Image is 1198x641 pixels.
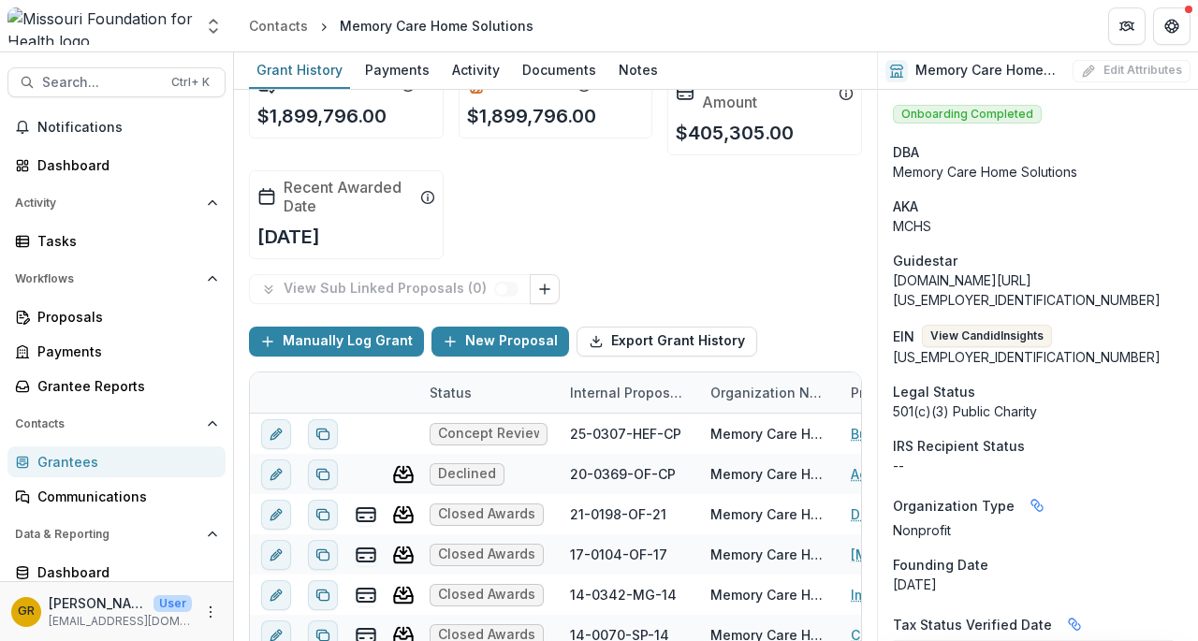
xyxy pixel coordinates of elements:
p: User [153,595,192,612]
div: Memory Care Home Solutions [710,504,828,524]
div: Grant History [249,56,350,83]
span: Closed Awards [438,587,535,603]
a: Disrupting [MEDICAL_DATA] Care: promoting equity, access, and sustainability [851,504,1062,524]
a: Proposals [7,301,226,332]
a: Dashboard [7,150,226,181]
div: Internal Proposal ID [559,372,699,413]
button: Partners [1108,7,1146,45]
p: $1,899,796.00 [257,102,387,130]
div: Dashboard [37,155,211,175]
p: View Sub Linked Proposals ( 0 ) [284,281,494,297]
a: Payments [358,52,437,89]
button: view-payments [355,503,377,525]
span: Notifications [37,120,218,136]
span: Onboarding Completed [893,105,1042,124]
div: Memory Care Home Solutions [710,424,828,444]
button: edit [261,499,291,529]
div: 501(c)(3) Public Charity [893,401,1183,421]
p: $405,305.00 [676,119,794,147]
div: Proposals [37,307,211,327]
button: edit [261,418,291,448]
span: Founding Date [893,555,988,575]
button: edit [261,459,291,488]
div: Memory Care Home Solutions [893,162,1183,182]
button: Duplicate proposal [308,579,338,609]
span: Guidestar [893,251,957,270]
div: Memory Care Home Solutions [710,545,828,564]
a: Activity [445,52,507,89]
div: Grantee Reports [37,376,211,396]
span: DBA [893,142,919,162]
span: Workflows [15,272,199,285]
button: Link Grants [530,274,560,304]
img: Missouri Foundation for Health logo [7,7,193,45]
button: Linked binding [1059,609,1089,639]
div: Organization Name [699,372,840,413]
nav: breadcrumb [241,12,541,39]
button: Manually Log Grant [249,327,424,357]
div: -- [893,456,1183,475]
span: Search... [42,75,160,91]
div: Internal Proposal ID [559,383,699,402]
p: [EMAIL_ADDRESS][DOMAIN_NAME] [49,613,192,630]
a: Payments [7,336,226,367]
button: view-payments [355,583,377,605]
div: Communications [37,487,211,506]
a: Access to Care: telehealth integration for [MEDICAL_DATA] care intervention [851,464,1062,484]
div: Project Title [840,372,1074,413]
div: Status [418,383,483,402]
h2: Recent Awarded Date [284,179,413,214]
p: $1,899,796.00 [467,102,596,130]
a: Improving Client Services Through Technology [851,585,1062,605]
button: Export Grant History [577,327,757,357]
a: Documents [515,52,604,89]
p: [DATE] [257,223,320,251]
div: [US_EMPLOYER_IDENTIFICATION_NUMBER] [893,347,1183,367]
button: Linked binding [1022,490,1052,520]
button: View Sub Linked Proposals (0) [249,274,531,304]
div: Memory Care Home Solutions [710,464,828,484]
button: Notifications [7,112,226,142]
div: Payments [37,342,211,361]
h2: Recent Awarded Amount [702,76,831,111]
p: EIN [893,327,914,346]
a: Notes [611,52,665,89]
button: Open Workflows [7,264,226,294]
span: Organization Type [893,496,1015,516]
div: Documents [515,56,604,83]
a: Communications [7,481,226,512]
div: 14-0342-MG-14 [570,585,677,605]
div: Payments [358,56,437,83]
div: Memory Care Home Solutions [340,16,533,36]
div: Memory Care Home Solutions [710,585,828,605]
div: Organization Name [699,383,840,402]
button: View CandidInsights [922,325,1052,347]
span: Declined [438,466,496,482]
button: edit [261,539,291,569]
span: Tax Status Verified Date [893,615,1052,634]
a: Grant History [249,52,350,89]
span: Activity [15,197,199,210]
button: Duplicate proposal [308,499,338,529]
a: [MEDICAL_DATA] Screening, Rural [MEDICAL_DATA] Intervention and Caregiver Support [851,545,1062,564]
span: Concept Review [438,426,539,442]
div: Gail Reynoso [18,605,35,618]
div: Project Title [840,383,942,402]
div: [DATE] [893,575,1183,594]
div: 17-0104-OF-17 [570,545,667,564]
a: Building and Implementing the [US_STATE] [MEDICAL_DATA]-Capable Respite Network ([GEOGRAPHIC_DATA... [851,424,1062,444]
span: IRS Recipient Status [893,436,1025,456]
span: Closed Awards [438,506,535,522]
p: [PERSON_NAME] [49,593,146,613]
button: More [199,601,222,623]
div: Contacts [249,16,308,36]
div: Grantees [37,452,211,472]
div: 21-0198-OF-21 [570,504,666,524]
a: Grantee Reports [7,371,226,401]
div: 20-0369-OF-CP [570,464,676,484]
span: Contacts [15,417,199,430]
button: Get Help [1153,7,1191,45]
span: Data & Reporting [15,528,199,541]
button: Open Contacts [7,409,226,439]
